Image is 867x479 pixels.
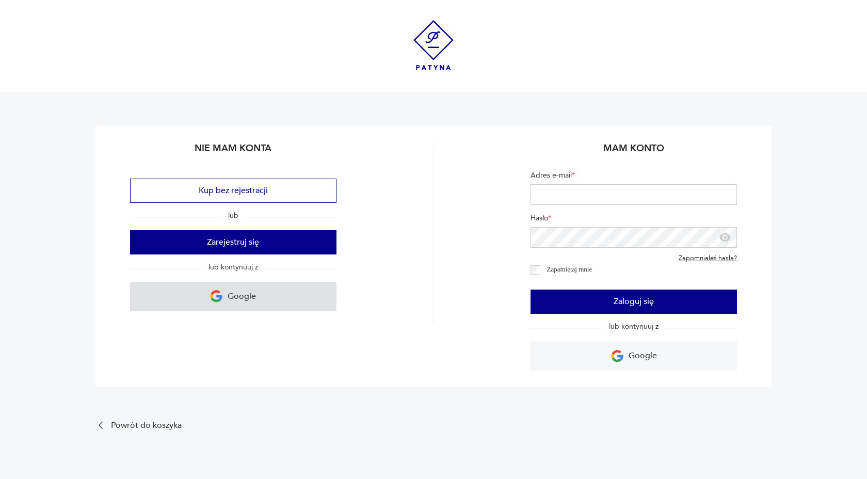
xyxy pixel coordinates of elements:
p: Powrót do koszyka [111,422,182,429]
button: Zarejestruj się [130,230,336,254]
button: Kup bez rejestracji [130,179,336,203]
label: Hasło [531,213,737,227]
label: Adres e-mail [531,170,737,184]
span: lub kontynuuj z [601,322,667,331]
a: Zapomniałeś hasła? [679,254,737,263]
p: Google [629,348,657,364]
span: lub kontynuuj z [200,262,266,272]
img: Ikona Google [611,350,623,362]
a: Powrót do koszyka [95,420,772,430]
img: Patyna - sklep z meblami i dekoracjami vintage [413,20,454,70]
img: Ikona Google [210,290,222,302]
a: Google [531,341,737,371]
label: Zapamiętaj mnie [547,265,592,273]
h2: Nie mam konta [130,142,336,162]
span: lub [220,211,247,220]
a: Google [130,282,336,311]
p: Google [228,289,256,305]
button: Zaloguj się [531,290,737,314]
h2: Mam konto [531,142,737,162]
